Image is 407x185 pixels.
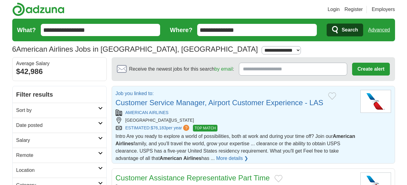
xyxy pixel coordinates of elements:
h2: Date posted [16,122,98,129]
span: ? [183,125,189,131]
h2: Sort by [16,107,98,114]
a: ESTIMATED:$76,183per year? [125,125,191,131]
a: by email [214,66,233,72]
button: Add to favorite jobs [275,175,282,182]
span: TOP MATCH [193,125,217,131]
label: What? [17,25,36,35]
a: Advanced [368,24,390,36]
span: Receive the newest jobs for this search : [129,65,234,73]
strong: American [160,156,182,161]
button: Search [327,24,363,36]
div: Average Salary [16,61,103,66]
h2: Remote [16,152,98,159]
p: Job you linked to: [116,90,324,97]
a: Customer Assistance Representative Part Time [116,174,270,182]
h1: American Airlines Jobs in [GEOGRAPHIC_DATA], [GEOGRAPHIC_DATA] [12,45,258,53]
a: Login [328,6,340,13]
strong: American [333,134,355,139]
a: AMERICAN AIRLINES [125,110,169,115]
a: Register [344,6,363,13]
img: Adzuna logo [12,2,64,16]
a: Sort by [13,103,106,118]
h2: Salary [16,137,98,144]
h2: Location [16,167,98,174]
a: Date posted [13,118,106,133]
a: Employers [372,6,395,13]
span: $76,183 [151,125,166,130]
a: More details ❯ [216,155,248,162]
a: Customer Service Manager, Airport Customer Experience - LAS [116,98,324,107]
label: Where? [170,25,192,35]
strong: Airlines [183,156,202,161]
a: Location [13,163,106,178]
img: American Airlines logo [360,90,391,113]
span: Search [342,24,358,36]
div: $42,986 [16,66,103,77]
strong: Airlines [116,141,134,146]
button: Add to favorite jobs [328,92,336,100]
a: Salary [13,133,106,148]
h2: Filter results [13,86,106,103]
button: Create alert [352,63,390,76]
div: [GEOGRAPHIC_DATA][US_STATE] [116,117,355,124]
span: 6 [12,44,16,55]
span: Intro Are you ready to explore a world of possibilities, both at work and during your time off? J... [116,134,355,161]
a: Remote [13,148,106,163]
